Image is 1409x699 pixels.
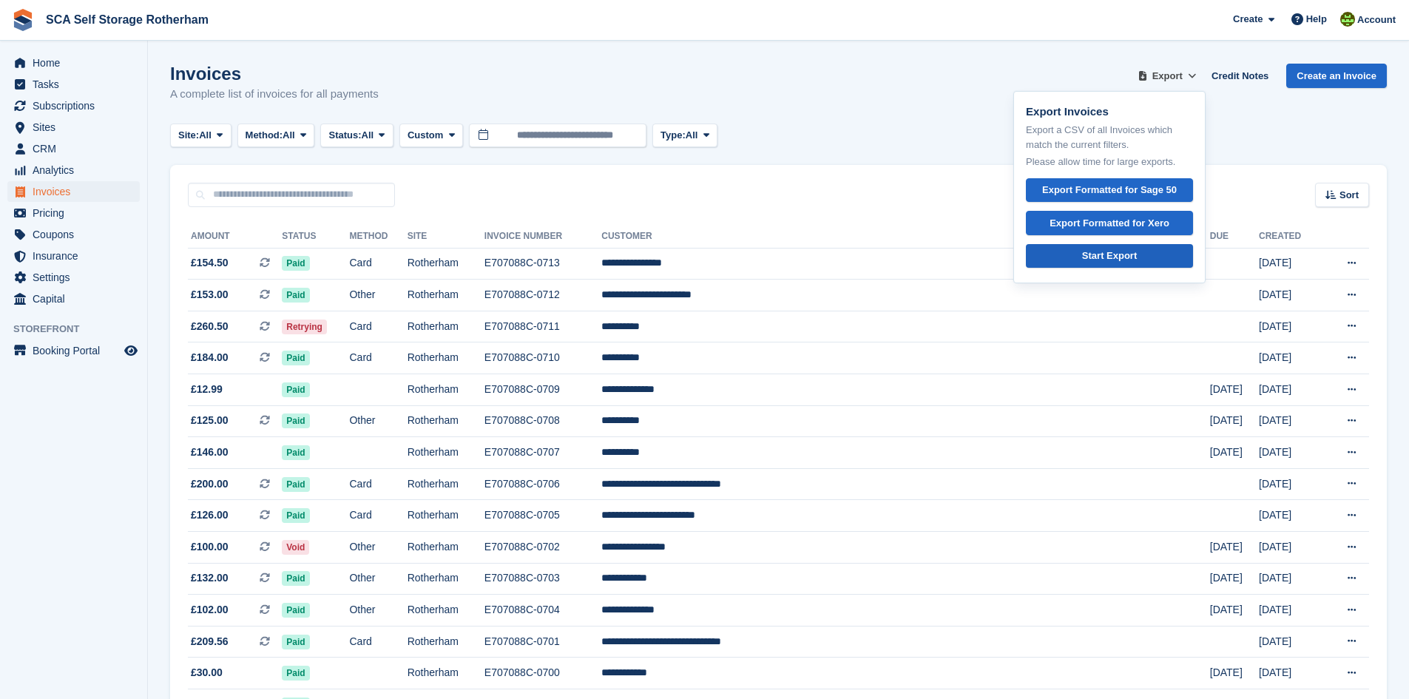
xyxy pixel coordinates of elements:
span: £260.50 [191,319,229,334]
td: Rotherham [408,626,484,658]
span: Paid [282,351,309,365]
span: Paid [282,477,309,492]
td: Card [349,342,407,374]
a: Export Formatted for Xero [1026,211,1193,235]
button: Custom [399,124,463,148]
span: Account [1357,13,1396,27]
img: stora-icon-8386f47178a22dfd0bd8f6a31ec36ba5ce8667c1dd55bd0f319d3a0aa187defe.svg [12,9,34,31]
span: £153.00 [191,287,229,303]
a: menu [7,138,140,159]
span: All [686,128,698,143]
th: Amount [188,225,282,249]
p: Please allow time for large exports. [1026,155,1193,169]
td: E707088C-0706 [484,468,601,500]
button: Site: All [170,124,232,148]
td: E707088C-0703 [484,563,601,595]
td: E707088C-0707 [484,437,601,469]
td: Card [349,248,407,280]
span: Paid [282,603,309,618]
a: Create an Invoice [1286,64,1387,88]
span: Paid [282,445,309,460]
span: Create [1233,12,1263,27]
span: Subscriptions [33,95,121,116]
span: Site: [178,128,199,143]
span: Pricing [33,203,121,223]
button: Type: All [652,124,717,148]
a: Credit Notes [1206,64,1274,88]
td: E707088C-0705 [484,500,601,532]
td: [DATE] [1259,248,1322,280]
button: Method: All [237,124,315,148]
span: Invoices [33,181,121,202]
span: £126.00 [191,507,229,523]
span: Paid [282,508,309,523]
th: Status [282,225,349,249]
td: Other [349,280,407,311]
span: Settings [33,267,121,288]
a: Start Export [1026,244,1193,269]
span: Paid [282,382,309,397]
td: E707088C-0713 [484,248,601,280]
td: E707088C-0710 [484,342,601,374]
button: Status: All [320,124,393,148]
td: E707088C-0712 [484,280,601,311]
span: £154.50 [191,255,229,271]
td: [DATE] [1259,311,1322,342]
span: £184.00 [191,350,229,365]
a: menu [7,181,140,202]
td: [DATE] [1259,437,1322,469]
td: Other [349,532,407,564]
span: All [199,128,212,143]
span: Sites [33,117,121,138]
span: All [362,128,374,143]
a: menu [7,340,140,361]
td: [DATE] [1210,405,1259,437]
td: [DATE] [1259,563,1322,595]
td: E707088C-0701 [484,626,601,658]
td: Rotherham [408,374,484,406]
span: £12.99 [191,382,223,397]
a: menu [7,288,140,309]
span: £102.00 [191,602,229,618]
span: Analytics [33,160,121,180]
span: Sort [1339,188,1359,203]
td: Other [349,405,407,437]
span: Paid [282,288,309,303]
td: Rotherham [408,532,484,564]
span: Storefront [13,322,147,337]
td: Card [349,500,407,532]
span: Custom [408,128,443,143]
span: Type: [660,128,686,143]
td: [DATE] [1259,658,1322,689]
td: Rotherham [408,500,484,532]
a: Preview store [122,342,140,359]
td: E707088C-0702 [484,532,601,564]
a: SCA Self Storage Rotherham [40,7,214,32]
span: Export [1152,69,1183,84]
h1: Invoices [170,64,379,84]
span: Tasks [33,74,121,95]
span: Retrying [282,320,327,334]
span: £125.00 [191,413,229,428]
a: menu [7,95,140,116]
th: Customer [601,225,1210,249]
td: Rotherham [408,342,484,374]
td: Card [349,311,407,342]
td: Rotherham [408,595,484,627]
th: Invoice Number [484,225,601,249]
span: Coupons [33,224,121,245]
a: menu [7,117,140,138]
span: Paid [282,256,309,271]
a: menu [7,160,140,180]
a: menu [7,224,140,245]
td: Rotherham [408,311,484,342]
td: Rotherham [408,468,484,500]
p: Export a CSV of all Invoices which match the current filters. [1026,123,1193,152]
a: menu [7,74,140,95]
span: Booking Portal [33,340,121,361]
td: E707088C-0704 [484,595,601,627]
td: Rotherham [408,437,484,469]
td: Rotherham [408,248,484,280]
a: menu [7,53,140,73]
span: £100.00 [191,539,229,555]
